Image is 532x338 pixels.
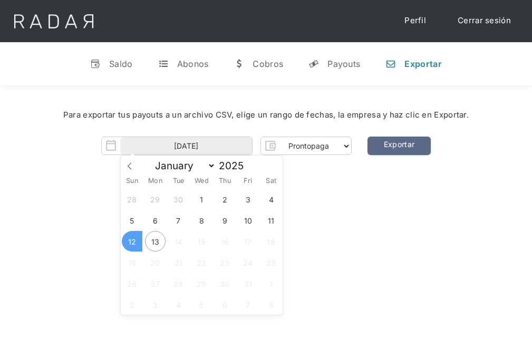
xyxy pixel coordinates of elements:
[168,273,189,294] span: October 28, 2025
[215,189,235,209] span: October 2, 2025
[143,178,167,185] span: Mon
[122,273,142,294] span: October 26, 2025
[150,159,216,172] select: Month
[261,189,282,209] span: October 4, 2025
[191,273,212,294] span: October 29, 2025
[261,231,282,252] span: October 18, 2025
[238,231,258,252] span: October 17, 2025
[238,252,258,273] span: October 24, 2025
[404,59,441,69] div: Exportar
[158,59,169,69] div: t
[447,11,521,31] a: Cerrar sesión
[145,231,166,252] span: October 13, 2025
[238,273,258,294] span: October 31, 2025
[122,294,142,315] span: November 2, 2025
[168,294,189,315] span: November 4, 2025
[145,210,166,230] span: October 6, 2025
[215,273,235,294] span: October 30, 2025
[261,252,282,273] span: October 25, 2025
[238,210,258,230] span: October 10, 2025
[168,231,189,252] span: October 14, 2025
[215,252,235,273] span: October 23, 2025
[238,294,258,315] span: November 7, 2025
[121,178,144,185] span: Sun
[394,11,437,31] a: Perfil
[122,189,142,209] span: September 28, 2025
[122,231,142,252] span: October 12, 2025
[213,178,236,185] span: Thu
[238,189,258,209] span: October 3, 2025
[190,178,213,185] span: Wed
[261,294,282,315] span: November 8, 2025
[385,59,396,69] div: n
[191,294,212,315] span: November 5, 2025
[168,210,189,230] span: October 7, 2025
[191,210,212,230] span: October 8, 2025
[145,294,166,315] span: November 3, 2025
[261,273,282,294] span: November 1, 2025
[122,252,142,273] span: October 19, 2025
[215,231,235,252] span: October 16, 2025
[215,294,235,315] span: November 6, 2025
[145,273,166,294] span: October 27, 2025
[191,252,212,273] span: October 22, 2025
[145,252,166,273] span: October 20, 2025
[259,178,283,185] span: Sat
[234,59,244,69] div: w
[327,59,360,69] div: Payouts
[90,59,101,69] div: v
[145,189,166,209] span: September 29, 2025
[367,137,431,155] a: Exportar
[253,59,283,69] div: Cobros
[216,160,254,172] input: Year
[308,59,319,69] div: y
[177,59,209,69] div: Abonos
[168,252,189,273] span: October 21, 2025
[168,189,189,209] span: September 30, 2025
[122,210,142,230] span: October 5, 2025
[191,231,212,252] span: October 15, 2025
[215,210,235,230] span: October 9, 2025
[167,178,190,185] span: Tue
[32,109,500,121] div: Para exportar tus payouts a un archivo CSV, elige un rango de fechas, la empresa y haz clic en Ex...
[236,178,259,185] span: Fri
[109,59,133,69] div: Saldo
[261,210,282,230] span: October 11, 2025
[101,137,352,155] form: Form
[191,189,212,209] span: October 1, 2025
